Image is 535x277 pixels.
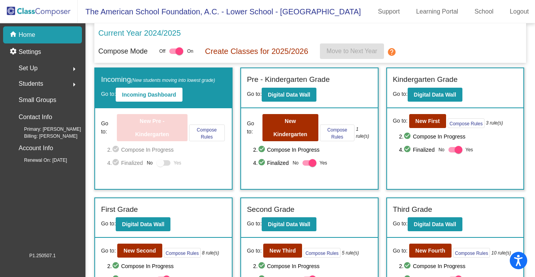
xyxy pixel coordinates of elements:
[387,47,396,57] mat-icon: help
[19,78,43,89] span: Students
[504,5,535,18] a: Logout
[448,118,485,128] button: Compose Rules
[19,30,35,40] p: Home
[342,249,359,256] i: 5 rule(s)
[372,5,406,18] a: Support
[403,132,413,141] mat-icon: check_circle
[205,45,308,57] p: Create Classes for 2025/2026
[258,158,267,168] mat-icon: check_circle
[116,217,170,231] button: Digital Data Wall
[268,221,310,227] b: Digital Data Wall
[101,247,116,255] span: Go to:
[135,118,169,137] b: New Pre - Kindergarten
[263,244,302,258] button: New Third
[247,119,261,136] span: Go to:
[393,117,408,125] span: Go to:
[468,5,500,18] a: School
[393,74,458,85] label: Kindergarten Grade
[12,133,77,140] span: Billing: [PERSON_NAME]
[19,95,56,106] p: Small Groups
[415,118,440,124] b: New First
[356,126,372,140] i: 1 rule(s)
[393,220,408,227] span: Go to:
[98,27,181,39] p: Current Year 2024/2025
[78,5,361,18] span: The American School Foundation, A.C. - Lower School - [GEOGRAPHIC_DATA]
[262,88,316,102] button: Digital Data Wall
[258,145,267,154] mat-icon: check_circle
[187,48,193,55] span: On
[9,47,19,57] mat-icon: settings
[268,92,310,98] b: Digital Data Wall
[466,145,473,154] span: Yes
[320,43,384,59] button: Move to Next Year
[19,143,53,154] p: Account Info
[399,261,518,271] span: 2. Compose In Progress
[273,118,307,137] b: New Kindergarten
[122,92,176,98] b: Incoming Dashboard
[415,248,445,254] b: New Fourth
[409,114,446,128] button: New First
[253,145,372,154] span: 2. Compose In Progress
[393,247,408,255] span: Go to:
[112,261,121,271] mat-icon: check_circle
[112,145,121,154] mat-icon: check_circle
[116,88,182,102] button: Incoming Dashboard
[438,146,444,153] span: No
[491,249,511,256] i: 10 rule(s)
[9,30,19,40] mat-icon: home
[393,91,408,97] span: Go to:
[122,221,164,227] b: Digital Data Wall
[123,248,156,254] b: New Second
[399,145,435,154] span: 4. Finalized
[117,244,162,258] button: New Second
[408,217,462,231] button: Digital Data Wall
[19,112,52,123] p: Contact Info
[101,74,215,85] label: Incoming
[409,244,452,258] button: New Fourth
[414,221,456,227] b: Digital Data Wall
[147,159,153,166] span: No
[247,204,295,215] label: Second Grade
[107,158,143,168] span: 4. Finalized
[262,217,316,231] button: Digital Data Wall
[101,204,138,215] label: First Grade
[101,119,115,136] span: Go to:
[247,247,262,255] span: Go to:
[269,248,296,254] b: New Third
[258,261,267,271] mat-icon: check_circle
[414,92,456,98] b: Digital Data Wall
[453,248,490,258] button: Compose Rules
[262,114,318,141] button: New Kindergarten
[174,158,181,168] span: Yes
[253,158,289,168] span: 4. Finalized
[327,48,377,54] span: Move to Next Year
[189,125,225,141] button: Compose Rules
[12,126,81,133] span: Primary: [PERSON_NAME]
[101,91,116,97] span: Go to:
[320,125,354,141] button: Compose Rules
[112,158,121,168] mat-icon: check_circle
[101,220,116,227] span: Go to:
[159,48,165,55] span: Off
[107,145,226,154] span: 2. Compose In Progress
[253,261,372,271] span: 2. Compose In Progress
[304,248,340,258] button: Compose Rules
[12,157,67,164] span: Renewal On: [DATE]
[107,261,226,271] span: 2. Compose In Progress
[293,159,299,166] span: No
[69,80,79,89] mat-icon: arrow_right
[410,5,465,18] a: Learning Portal
[403,261,413,271] mat-icon: check_circle
[247,74,330,85] label: Pre - Kindergarten Grade
[408,88,462,102] button: Digital Data Wall
[247,91,262,97] span: Go to:
[19,47,41,57] p: Settings
[131,78,215,83] span: (New students moving into lowest grade)
[393,204,432,215] label: Third Grade
[399,132,518,141] span: 2. Compose In Progress
[19,63,38,74] span: Set Up
[320,158,327,168] span: Yes
[69,64,79,74] mat-icon: arrow_right
[247,220,262,227] span: Go to:
[486,119,503,126] i: 3 rule(s)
